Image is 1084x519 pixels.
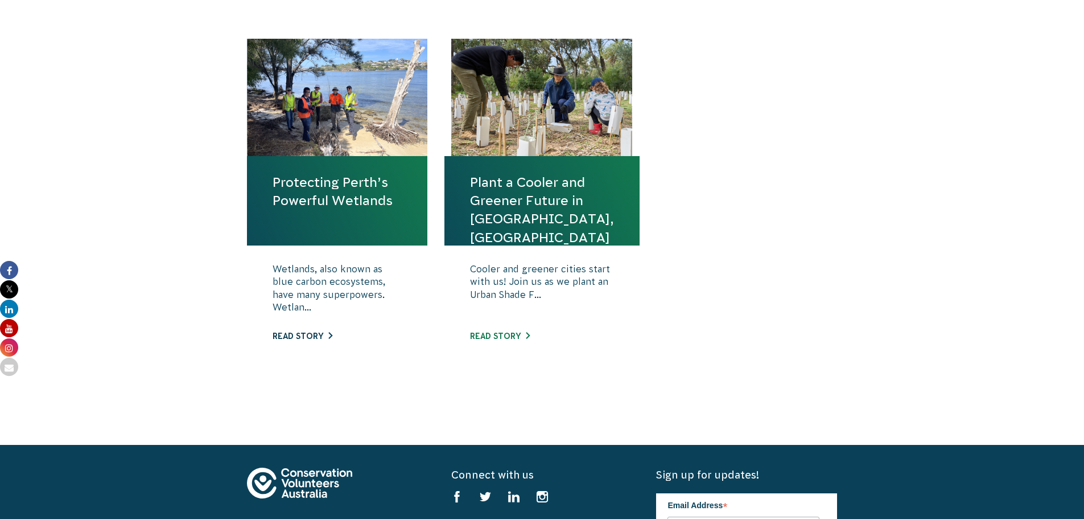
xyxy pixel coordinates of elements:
img: logo-footer.svg [247,468,352,498]
p: Wetlands, also known as blue carbon ecosystems, have many superpowers. Wetlan... [273,263,402,320]
h5: Sign up for updates! [656,468,837,482]
a: Protecting Perth’s Powerful Wetlands [273,173,402,210]
a: Read story [470,332,530,341]
label: Email Address [667,493,819,515]
p: Cooler and greener cities start with us! Join us as we plant an Urban Shade F... [470,263,614,320]
a: Read story [273,332,332,341]
a: Plant a Cooler and Greener Future in [GEOGRAPHIC_DATA], [GEOGRAPHIC_DATA] [470,173,614,247]
h5: Connect with us [451,468,632,482]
